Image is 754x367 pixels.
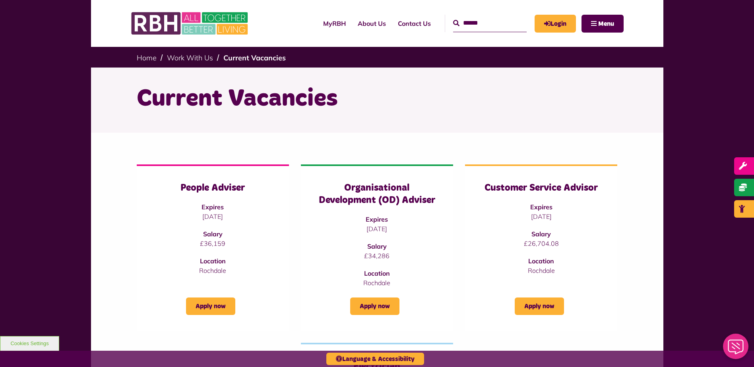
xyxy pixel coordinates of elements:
[202,203,224,211] strong: Expires
[535,15,576,33] a: MyRBH
[528,257,554,265] strong: Location
[350,297,399,315] a: Apply now
[317,278,437,288] p: Rochdale
[317,182,437,207] h3: Organisational Development (OD) Adviser
[223,53,286,62] a: Current Vacancies
[581,15,624,33] button: Navigation
[153,266,273,275] p: Rochdale
[364,269,390,277] strong: Location
[137,53,157,62] a: Home
[153,182,273,194] h3: People Adviser
[367,242,387,250] strong: Salary
[137,83,618,114] h1: Current Vacancies
[153,239,273,248] p: £36,159
[352,13,392,34] a: About Us
[203,230,223,238] strong: Salary
[530,203,552,211] strong: Expires
[131,8,250,39] img: RBH
[186,297,235,315] a: Apply now
[515,297,564,315] a: Apply now
[531,230,551,238] strong: Salary
[317,224,437,234] p: [DATE]
[366,215,388,223] strong: Expires
[167,53,213,62] a: Work With Us
[153,212,273,221] p: [DATE]
[481,266,601,275] p: Rochdale
[598,21,614,27] span: Menu
[200,257,226,265] strong: Location
[481,182,601,194] h3: Customer Service Advisor
[326,353,424,365] button: Language & Accessibility
[317,251,437,261] p: £34,286
[481,239,601,248] p: £26,704.08
[481,212,601,221] p: [DATE]
[453,15,527,32] input: Search
[718,331,754,367] iframe: Netcall Web Assistant for live chat
[392,13,437,34] a: Contact Us
[317,13,352,34] a: MyRBH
